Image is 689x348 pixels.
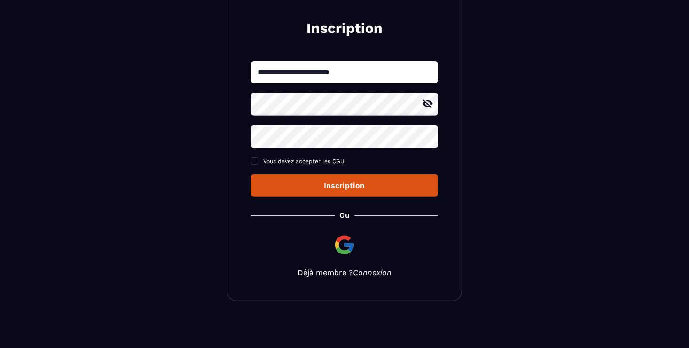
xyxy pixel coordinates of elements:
span: Vous devez accepter les CGU [263,158,344,165]
h2: Inscription [262,19,427,38]
div: Inscription [258,181,431,190]
p: Déjà membre ? [251,268,438,277]
p: Ou [339,211,350,220]
a: Connexion [353,268,391,277]
img: google [333,234,356,256]
button: Inscription [251,174,438,197]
